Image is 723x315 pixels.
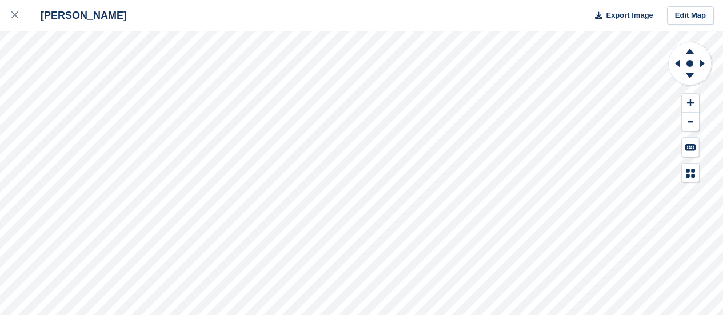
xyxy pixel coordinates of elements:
[682,94,699,113] button: Zoom In
[30,9,127,22] div: [PERSON_NAME]
[667,6,714,25] a: Edit Map
[682,113,699,131] button: Zoom Out
[682,138,699,157] button: Keyboard Shortcuts
[606,10,653,21] span: Export Image
[588,6,653,25] button: Export Image
[682,164,699,182] button: Map Legend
